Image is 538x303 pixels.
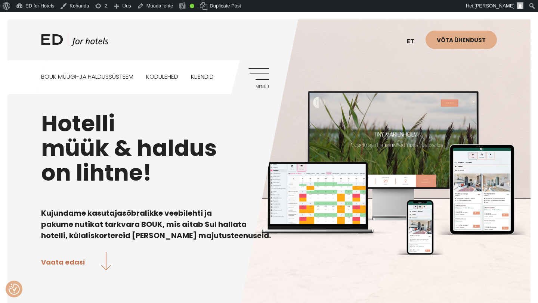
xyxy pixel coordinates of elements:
[403,32,426,51] a: et
[41,60,133,94] a: BOUK MÜÜGI-JA HALDUSSÜSTEEM
[426,31,497,49] a: Võta ühendust
[248,68,269,88] a: Menüü
[191,60,214,94] a: Kliendid
[9,284,20,295] button: Nõusolekueelistused
[146,60,178,94] a: Kodulehed
[41,32,108,51] a: ED HOTELS
[41,111,497,185] h1: Hotelli müük & haldus on lihtne!
[190,4,194,8] div: Good
[41,208,271,241] b: Kujundame kasutajasõbralikke veebilehti ja pakume nutikat tarkvara BOUK, mis aitab Sul hallata ho...
[41,252,111,272] a: Vaata edasi
[9,284,20,295] img: Revisit consent button
[248,85,269,89] span: Menüü
[474,3,514,9] span: [PERSON_NAME]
